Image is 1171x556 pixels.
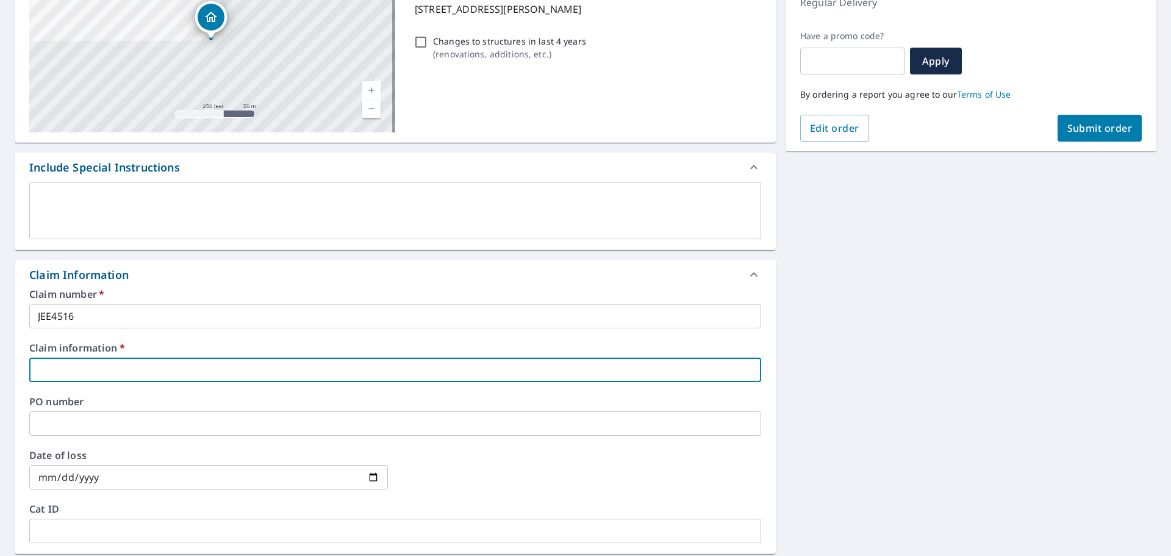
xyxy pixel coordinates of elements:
label: Have a promo code? [800,31,905,42]
div: Include Special Instructions [29,159,180,176]
p: ( renovations, additions, etc. ) [433,48,586,60]
div: Include Special Instructions [15,153,776,182]
a: Current Level 17, Zoom Out [362,99,381,118]
div: Claim Information [15,260,776,289]
span: Edit order [810,121,859,135]
label: Claim information [29,343,761,353]
button: Apply [910,48,962,74]
p: [STREET_ADDRESS][PERSON_NAME] [415,2,756,16]
label: Claim number [29,289,761,299]
label: PO number [29,397,761,406]
span: Apply [920,54,952,68]
label: Date of loss [29,450,388,460]
button: Edit order [800,115,869,142]
p: Changes to structures in last 4 years [433,35,586,48]
div: Claim Information [29,267,129,283]
div: Dropped pin, building 1, Residential property, 13 Vannoy St Greenville, SC 29601 [195,1,227,39]
a: Terms of Use [957,88,1011,100]
a: Current Level 17, Zoom In [362,81,381,99]
p: By ordering a report you agree to our [800,89,1142,100]
button: Submit order [1058,115,1142,142]
span: Submit order [1067,121,1133,135]
label: Cat ID [29,504,761,514]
